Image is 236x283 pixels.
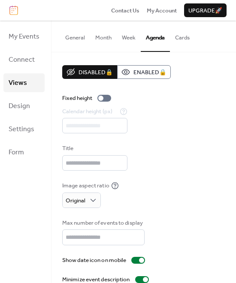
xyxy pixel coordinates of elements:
[9,76,27,90] span: Views
[9,53,35,67] span: Connect
[9,99,30,113] span: Design
[3,50,45,69] a: Connect
[66,195,85,206] span: Original
[3,120,45,138] a: Settings
[62,144,126,153] div: Title
[9,123,34,136] span: Settings
[117,21,141,51] button: Week
[9,30,39,44] span: My Events
[111,6,139,15] a: Contact Us
[3,143,45,162] a: Form
[147,6,177,15] a: My Account
[184,3,227,17] button: Upgrade🚀
[3,96,45,115] a: Design
[90,21,117,51] button: Month
[141,21,170,51] button: Agenda
[3,27,45,46] a: My Events
[3,73,45,92] a: Views
[60,21,90,51] button: General
[9,6,18,15] img: logo
[62,181,109,190] div: Image aspect ratio
[62,256,126,265] div: Show date icon on mobile
[9,146,24,160] span: Form
[62,94,92,102] div: Fixed height
[188,6,222,15] span: Upgrade 🚀
[170,21,195,51] button: Cards
[62,219,143,227] div: Max number of events to display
